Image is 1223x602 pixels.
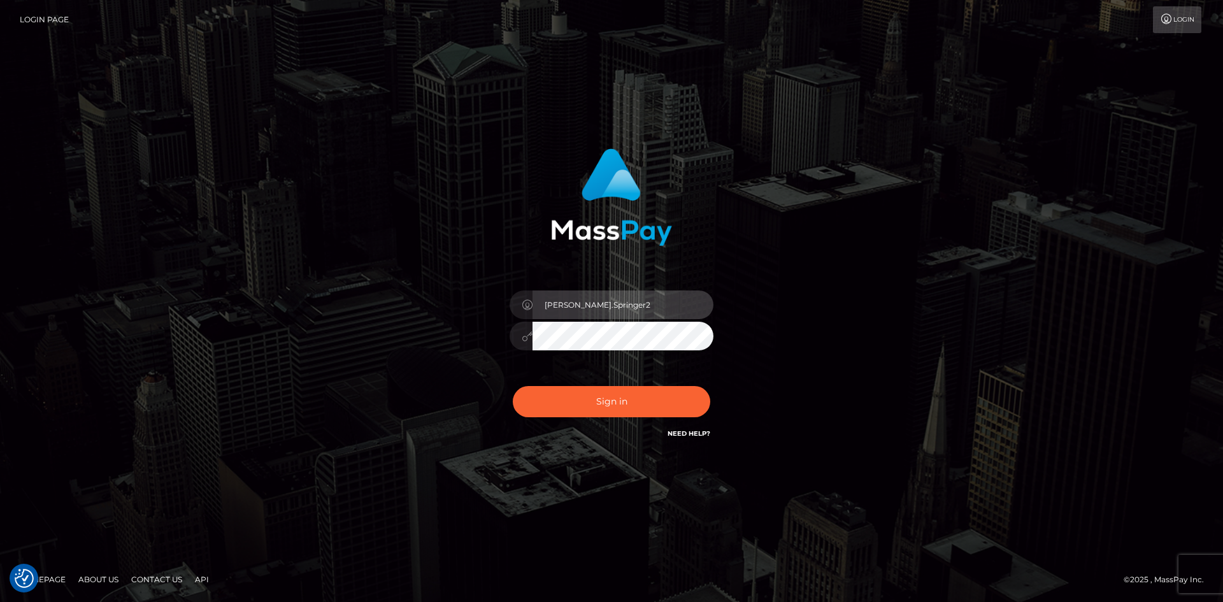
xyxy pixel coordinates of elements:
[14,570,71,589] a: Homepage
[668,429,710,438] a: Need Help?
[15,569,34,588] img: Revisit consent button
[513,386,710,417] button: Sign in
[73,570,124,589] a: About Us
[551,148,672,246] img: MassPay Login
[20,6,69,33] a: Login Page
[1153,6,1201,33] a: Login
[1124,573,1213,587] div: © 2025 , MassPay Inc.
[126,570,187,589] a: Contact Us
[533,290,713,319] input: Username...
[15,569,34,588] button: Consent Preferences
[190,570,214,589] a: API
